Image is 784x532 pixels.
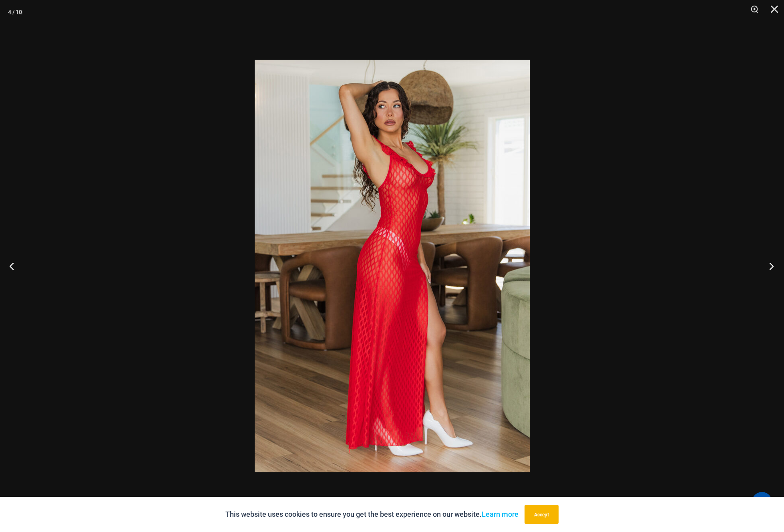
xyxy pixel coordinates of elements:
button: Next [754,246,784,286]
img: Sometimes Red 587 Dress 05 [255,60,530,472]
button: Accept [525,505,559,524]
a: Learn more [482,510,519,518]
p: This website uses cookies to ensure you get the best experience on our website. [225,508,519,520]
div: 4 / 10 [8,6,22,18]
